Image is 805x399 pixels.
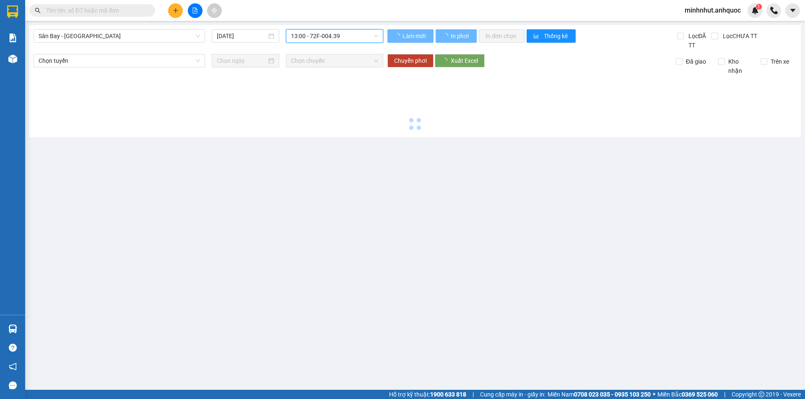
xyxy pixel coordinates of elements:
[394,33,401,39] span: loading
[725,57,754,75] span: Kho nhận
[39,54,200,67] span: Chọn tuyến
[544,31,569,41] span: Thống kê
[291,54,378,67] span: Chọn chuyến
[442,33,449,39] span: loading
[479,29,525,43] button: In đơn chọn
[8,33,17,42] img: solution-icon
[8,324,17,333] img: warehouse-icon
[758,391,764,397] span: copyright
[441,58,451,64] span: loading
[39,30,200,42] span: Sân Bay - Vũng Tàu
[387,54,434,67] button: Chuyển phơi
[217,31,267,41] input: 13/10/2025
[168,3,183,18] button: plus
[8,54,17,63] img: warehouse-icon
[785,3,800,18] button: caret-down
[527,29,576,43] button: bar-chartThống kê
[767,57,792,66] span: Trên xe
[480,390,545,399] span: Cung cấp máy in - giấy in:
[751,7,759,14] img: icon-new-feature
[35,8,41,13] span: search
[9,363,17,371] span: notification
[473,390,474,399] span: |
[46,6,145,15] input: Tìm tên, số ĐT hoặc mã đơn
[192,8,198,13] span: file-add
[757,4,760,10] span: 1
[430,391,466,398] strong: 1900 633 818
[724,390,725,399] span: |
[683,57,709,66] span: Đã giao
[173,8,179,13] span: plus
[435,54,485,67] button: Xuất Excel
[7,5,18,18] img: logo-vxr
[207,3,222,18] button: aim
[389,390,466,399] span: Hỗ trợ kỹ thuật:
[402,31,427,41] span: Làm mới
[291,30,378,42] span: 13:00 - 72F-004.39
[451,56,478,65] span: Xuất Excel
[9,381,17,389] span: message
[9,344,17,352] span: question-circle
[657,390,718,399] span: Miền Bắc
[217,56,267,65] input: Chọn ngày
[682,391,718,398] strong: 0369 525 060
[653,393,655,396] span: ⚪️
[548,390,651,399] span: Miền Nam
[188,3,203,18] button: file-add
[436,29,477,43] button: In phơi
[678,5,748,15] span: minhnhut.anhquoc
[685,31,711,50] span: Lọc ĐÃ TT
[451,31,470,41] span: In phơi
[211,8,217,13] span: aim
[387,29,434,43] button: Làm mới
[789,7,797,14] span: caret-down
[756,4,762,10] sup: 1
[574,391,651,398] strong: 0708 023 035 - 0935 103 250
[719,31,758,41] span: Lọc CHƯA TT
[770,7,778,14] img: phone-icon
[533,33,540,40] span: bar-chart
